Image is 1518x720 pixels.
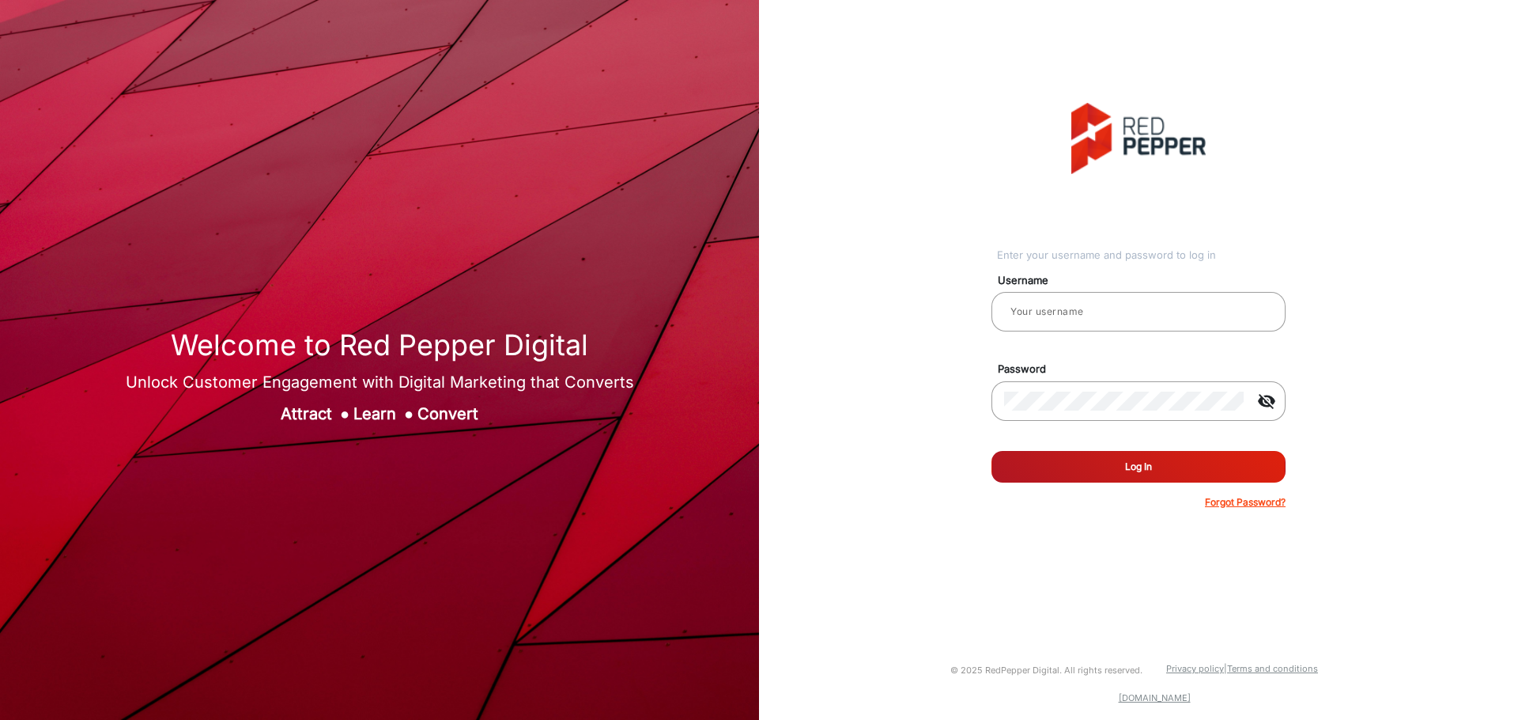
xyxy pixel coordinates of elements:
img: vmg-logo [1071,103,1206,174]
button: Log In [991,451,1286,483]
div: Unlock Customer Engagement with Digital Marketing that Converts [126,370,634,394]
a: [DOMAIN_NAME] [1119,692,1191,703]
a: Terms and conditions [1227,663,1318,674]
div: Attract Learn Convert [126,402,634,426]
a: Privacy policy [1166,663,1224,674]
a: | [1224,663,1227,674]
input: Your username [1004,302,1273,321]
div: Enter your username and password to log in [997,248,1286,263]
mat-label: Username [986,273,1304,289]
mat-icon: visibility_off [1248,392,1286,411]
span: ● [404,404,413,423]
h1: Welcome to Red Pepper Digital [126,328,634,362]
span: ● [340,404,349,423]
mat-label: Password [986,362,1304,377]
small: © 2025 RedPepper Digital. All rights reserved. [950,665,1142,676]
p: Forgot Password? [1205,495,1286,510]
